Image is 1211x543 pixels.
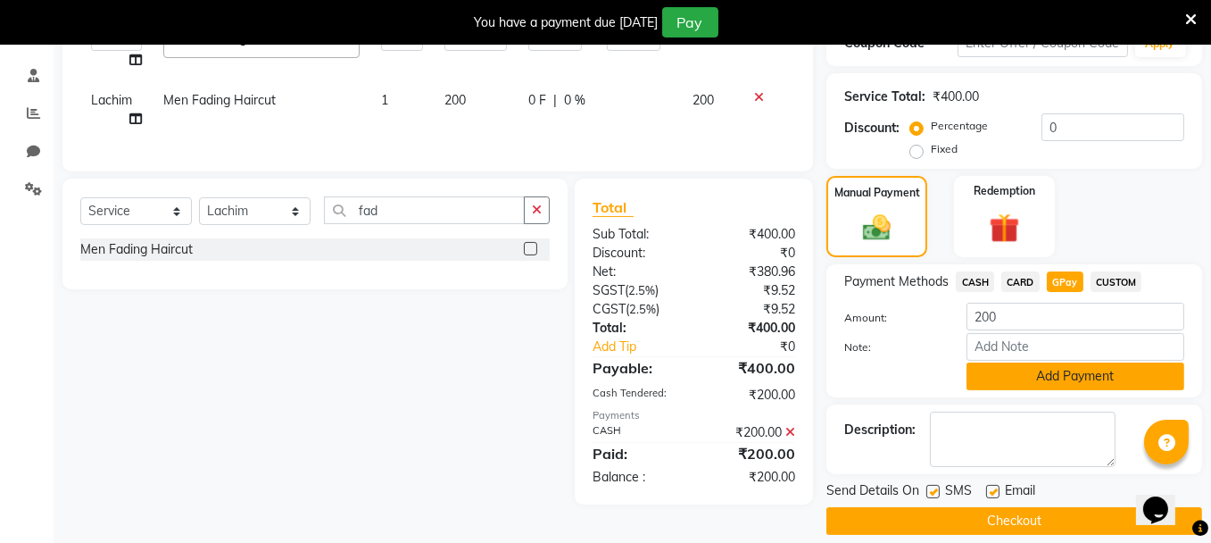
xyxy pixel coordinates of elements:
span: | [553,91,557,110]
div: Description: [844,421,916,439]
a: Add Tip [579,338,713,356]
div: ( ) [579,300,694,319]
div: ₹380.96 [694,263,809,281]
span: 0 % [564,91,585,110]
span: Payment Methods [844,272,949,291]
span: CARD [1001,271,1040,292]
div: CASH [579,423,694,442]
div: ₹9.52 [694,281,809,300]
div: ₹200.00 [694,423,809,442]
div: ₹0 [713,338,809,356]
div: ₹400.00 [694,225,809,244]
div: You have a payment due [DATE] [475,13,659,32]
div: ₹0 [694,244,809,263]
div: Net: [579,263,694,281]
div: Total: [579,319,694,338]
div: Paid: [579,443,694,464]
span: GPay [1047,271,1083,292]
span: CASH [956,271,994,292]
div: ₹400.00 [933,88,979,106]
div: ₹400.00 [694,319,809,338]
span: SGST [593,282,625,298]
div: Payments [593,408,795,423]
label: Amount: [831,310,953,326]
span: Total [593,198,634,217]
span: CGST [593,301,626,317]
div: Men Fading Haircut [80,240,193,259]
input: Search or Scan [324,196,525,224]
div: Service Total: [844,88,925,106]
img: _cash.svg [854,212,900,245]
div: Cash Tendered: [579,386,694,405]
div: ₹400.00 [694,357,809,379]
span: CUSTOM [1091,271,1142,292]
span: 0 F [528,91,546,110]
span: SMS [945,481,972,504]
div: ₹200.00 [694,468,809,487]
span: Send Details On [826,481,919,504]
span: 2.5% [629,302,656,316]
label: Percentage [931,118,988,134]
span: 1 [381,92,388,108]
label: Manual Payment [834,185,920,201]
div: Discount: [844,119,900,138]
span: 2.5% [628,283,655,297]
div: ₹200.00 [694,443,809,464]
div: Payable: [579,357,694,379]
label: Fixed [931,141,958,157]
span: Men Fading Haircut [163,92,276,108]
label: Redemption [974,183,1035,199]
button: Checkout [826,507,1202,535]
div: Discount: [579,244,694,263]
button: Add Payment [966,363,1184,390]
label: Note: [831,339,953,355]
input: Amount [966,303,1184,330]
iframe: chat widget [1136,472,1193,525]
span: Lachim [91,92,132,108]
span: 200 [444,92,466,108]
button: Pay [662,7,718,38]
div: Sub Total: [579,225,694,244]
div: ( ) [579,281,694,300]
div: ₹9.52 [694,300,809,319]
span: 200 [693,92,714,108]
div: Balance : [579,468,694,487]
div: ₹200.00 [694,386,809,405]
span: Email [1005,481,1035,504]
input: Add Note [966,333,1184,361]
img: _gift.svg [980,210,1028,247]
